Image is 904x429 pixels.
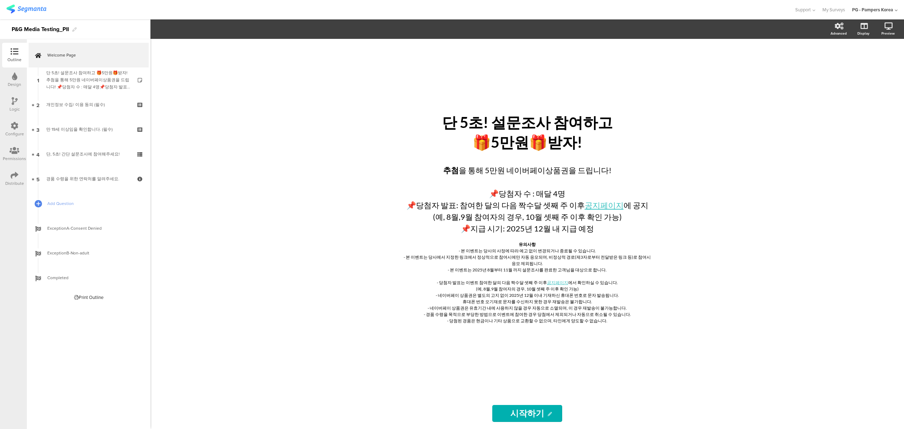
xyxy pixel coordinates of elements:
[36,101,40,108] span: 2
[29,166,149,191] a: 5 경품 수령을 위한 연락처를 알려주세요.
[3,155,26,162] div: Permissions
[74,294,103,301] div: Print Outline
[443,165,459,175] strong: 추첨
[492,405,562,422] input: Start
[29,265,149,290] a: Completed
[404,280,651,286] p: - 당첨자 발표는 이벤트 참여한 달의 다음 짝수달 셋째 주 이후 에서 확인하실 수 있습니다.
[46,151,131,158] div: 단, 5초! 간단 설문조사에 참여해주세요!
[585,200,624,210] a: 공지페이지
[29,241,149,265] a: ExceptionB-Non-adult
[404,164,651,176] p: 을 통해 5만원 네이버페이상품권을 드립니다!
[29,92,149,117] a: 2 개인정보 수집/ 이용 동의 (필수)
[795,6,811,13] span: Support
[397,133,658,153] p: 🎁5만원🎁받자!
[881,31,895,36] div: Preview
[404,305,651,311] p: - 네이버페이 상품권은 유효기간 내에 사용하지 않을 경우 자동으로 소멸되며, 이 경우 재발송이 불가능합니다.
[547,280,568,285] a: 공지페이지
[857,31,869,36] div: Display
[404,292,651,299] p: - 네이버페이 상품권은 별도의 고지 없이 2025년 12월 이내 기재하신 휴대폰 번호로 문자 발송됩니다.
[5,131,24,137] div: Configure
[29,216,149,241] a: ExceptionA-Consent Denied
[36,175,40,183] span: 5
[7,57,22,63] div: Outline
[46,69,131,90] div: 단 5초! 설문조사 참여하고 🎁5만원🎁받자!추첨을 통해 5만원 네이버페이상품권을 드립니다! 📌당첨자 수 : 매달 4명📌당첨자 발표: 이벤트 참여한 달의 다음 짝수달 셋째 주 ...
[47,274,138,281] span: Completed
[404,211,651,223] p: (예, 8월,9월 참여자의 경우, 10월 셋째 주 이후 확인 가능)
[404,254,651,267] p: - 본 이벤트는 당사에서 지정한 링크에서 정상적으로 참여시에만 자동 응모되며, 비정상적 경로(제3자로부터 전달받은 링크 등)로 참여시 응모 제외됩니다.
[37,76,39,84] span: 1
[6,5,46,13] img: segmanta logo
[36,125,40,133] span: 3
[36,150,40,158] span: 4
[12,24,69,35] div: P&G Media Testing_PII
[47,52,138,59] span: Welcome Page
[852,6,893,13] div: PG - Pampers Korea
[29,142,149,166] a: 4 단, 5초! 간단 설문조사에 참여해주세요!
[29,43,149,67] a: Welcome Page
[404,318,651,324] p: - 당첨된 경품은 현금이나 기타 상품으로 교환할 수 없으며, 타인에게 양도할 수 없습니다.
[47,225,138,232] span: ExceptionA-Consent Denied
[519,242,536,247] strong: 유의사항
[5,180,24,187] div: Distribute
[404,299,651,305] p: 휴대폰 번호 오기재로 문자를 수신하지 못한 경우 재발송은 불가합니다.
[404,248,651,254] p: - 본 이벤트는 당사의 사정에 따라 예고 없이 변경되거나 종료될 수 있습니다.
[29,67,149,92] a: 1 단 5초! 설문조사 참여하고 🎁5만원🎁받자!추첨을 통해 5만원 네이버페이상품권을 드립니다! 📌당첨자 수 : 매달 4명📌당첨자 발표: 이벤트 참여한 달의 다음 짝수달 셋째 ...
[404,223,651,234] p: 📌지급 시기: 2025년 12월 내 지급 예정
[47,249,138,257] span: ExceptionB-Non-adult
[404,311,651,318] p: - 경품 수령을 목적으로 부당한 방법으로 이벤트에 참여한 경우 당첨에서 제외되거나 자동으로 취소될 수 있습니다.
[46,126,131,133] div: 만 19세 이상임을 확인합니다. (필수)
[397,113,658,133] p: 단 5초! 설문조사 참여하고
[404,267,651,273] p: - 본 이벤트는 2025년 8월부터 11월 까지 설문조사를 완료한 고객님을 대상으로 합니다.
[404,199,651,211] p: 📌당첨자 발표: 참여한 달의 다음 짝수달 셋째 주 이후 에 공지
[46,101,131,108] div: 개인정보 수집/ 이용 동의 (필수)
[47,200,138,207] span: Add Question
[404,188,651,199] p: 📌당첨자 수 : 매달 4명
[29,117,149,142] a: 3 만 19세 이상임을 확인합니다. (필수)
[46,175,131,182] div: 경품 수령을 위한 연락처를 알려주세요.
[404,286,651,292] p: (예, 8월,9월 참여자의 경우, 10월 셋째 주 이후 확인 가능)
[831,31,847,36] div: Advanced
[10,106,20,112] div: Logic
[8,81,21,88] div: Design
